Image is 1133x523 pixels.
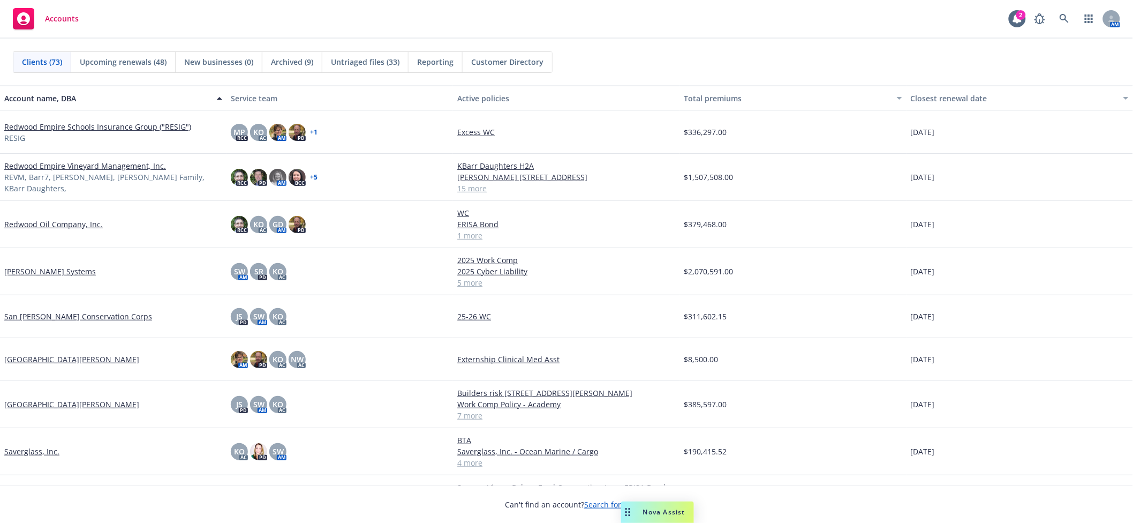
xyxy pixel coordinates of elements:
[684,93,890,104] div: Total premiums
[273,446,284,457] span: SW
[4,266,96,277] a: [PERSON_NAME] Systems
[684,446,727,457] span: $190,415.52
[253,399,265,410] span: SW
[911,311,935,322] span: [DATE]
[273,311,283,322] span: KO
[9,4,83,34] a: Accounts
[457,311,675,322] a: 25-26 WC
[4,399,139,410] a: [GEOGRAPHIC_DATA][PERSON_NAME]
[911,354,935,365] span: [DATE]
[4,132,25,144] span: RESIG
[273,399,283,410] span: KO
[457,219,675,230] a: ERISA Bond
[269,169,286,186] img: photo
[911,171,935,183] span: [DATE]
[457,482,675,493] a: Semper Virens Bakery Food Cooperative, Inc. - ERISA Bond
[231,216,248,233] img: photo
[236,399,243,410] span: JS
[457,207,675,219] a: WC
[231,93,449,104] div: Service team
[911,399,935,410] span: [DATE]
[234,266,245,277] span: SW
[457,171,675,183] a: [PERSON_NAME] [STREET_ADDRESS]
[457,387,675,399] a: Builders risk [STREET_ADDRESS][PERSON_NAME]
[289,216,306,233] img: photo
[236,311,243,322] span: JS
[457,266,675,277] a: 2025 Cyber Liability
[289,169,306,186] img: photo
[231,351,248,368] img: photo
[684,266,734,277] span: $2,070,591.00
[417,56,454,68] span: Reporting
[234,446,245,457] span: KO
[291,354,304,365] span: NW
[4,219,103,230] a: Redwood Oil Company, Inc.
[253,311,265,322] span: SW
[621,502,694,523] button: Nova Assist
[684,354,719,365] span: $8,500.00
[1054,8,1075,29] a: Search
[4,311,152,322] a: San [PERSON_NAME] Conservation Corps
[184,56,253,68] span: New businesses (0)
[4,171,222,194] span: REVM, Barr7, [PERSON_NAME], [PERSON_NAME] Family, KBarr Daughters,
[253,126,264,138] span: KO
[269,124,286,141] img: photo
[457,457,675,468] a: 4 more
[457,277,675,288] a: 5 more
[684,219,727,230] span: $379,468.00
[231,169,248,186] img: photo
[911,219,935,230] span: [DATE]
[911,126,935,138] span: [DATE]
[505,499,628,510] span: Can't find an account?
[684,311,727,322] span: $311,602.15
[4,446,59,457] a: Saverglass, Inc.
[680,86,907,111] button: Total premiums
[273,354,283,365] span: KO
[643,507,685,517] span: Nova Assist
[331,56,399,68] span: Untriaged files (33)
[457,399,675,410] a: Work Comp Policy - Academy
[1078,8,1100,29] a: Switch app
[310,174,318,181] a: + 5
[250,443,267,460] img: photo
[250,351,267,368] img: photo
[457,446,675,457] a: Saverglass, Inc. - Ocean Marine / Cargo
[1029,8,1051,29] a: Report a Bug
[289,124,306,141] img: photo
[911,446,935,457] span: [DATE]
[457,93,675,104] div: Active policies
[457,230,675,241] a: 1 more
[911,266,935,277] span: [DATE]
[226,86,453,111] button: Service team
[684,399,727,410] span: $385,597.00
[4,93,210,104] div: Account name, DBA
[310,129,318,136] a: + 1
[271,56,313,68] span: Archived (9)
[253,219,264,230] span: KO
[233,126,245,138] span: MP
[457,410,675,421] a: 7 more
[4,160,166,171] a: Redwood Empire Vineyard Management, Inc.
[457,126,675,138] a: Excess WC
[1016,10,1026,20] div: 2
[457,435,675,446] a: BTA
[457,354,675,365] a: Externship Clinical Med Asst
[273,266,283,277] span: KO
[684,126,727,138] span: $336,297.00
[250,169,267,186] img: photo
[457,160,675,171] a: KBarr Daughters H2A
[907,86,1133,111] button: Closest renewal date
[911,93,1117,104] div: Closest renewal date
[4,121,191,132] a: Redwood Empire Schools Insurance Group ("RESIG")
[4,354,139,365] a: [GEOGRAPHIC_DATA][PERSON_NAME]
[80,56,167,68] span: Upcoming renewals (48)
[22,56,62,68] span: Clients (73)
[584,499,628,510] a: Search for it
